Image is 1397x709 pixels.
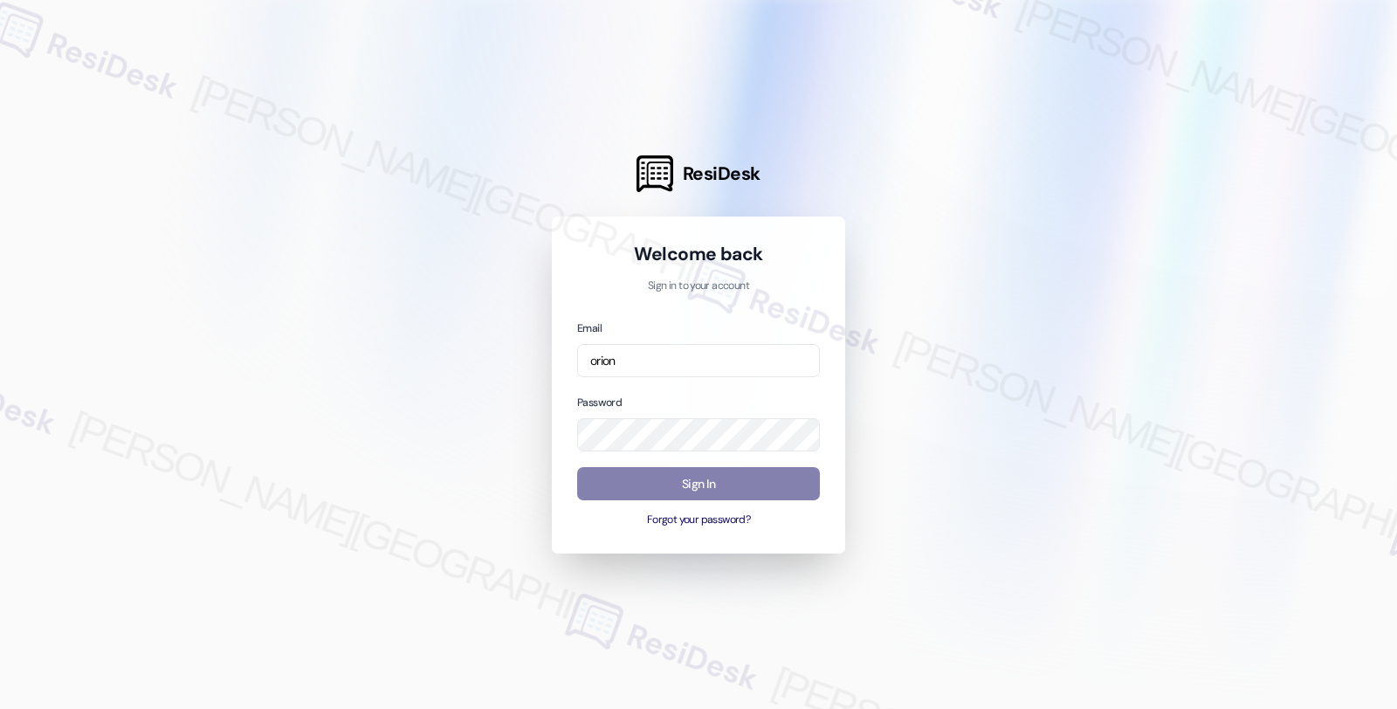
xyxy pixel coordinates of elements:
[683,162,760,186] span: ResiDesk
[577,242,820,266] h1: Welcome back
[577,321,602,335] label: Email
[637,155,673,192] img: ResiDesk Logo
[577,513,820,528] button: Forgot your password?
[577,279,820,294] p: Sign in to your account
[577,344,820,378] input: name@example.com
[577,467,820,501] button: Sign In
[577,396,622,410] label: Password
